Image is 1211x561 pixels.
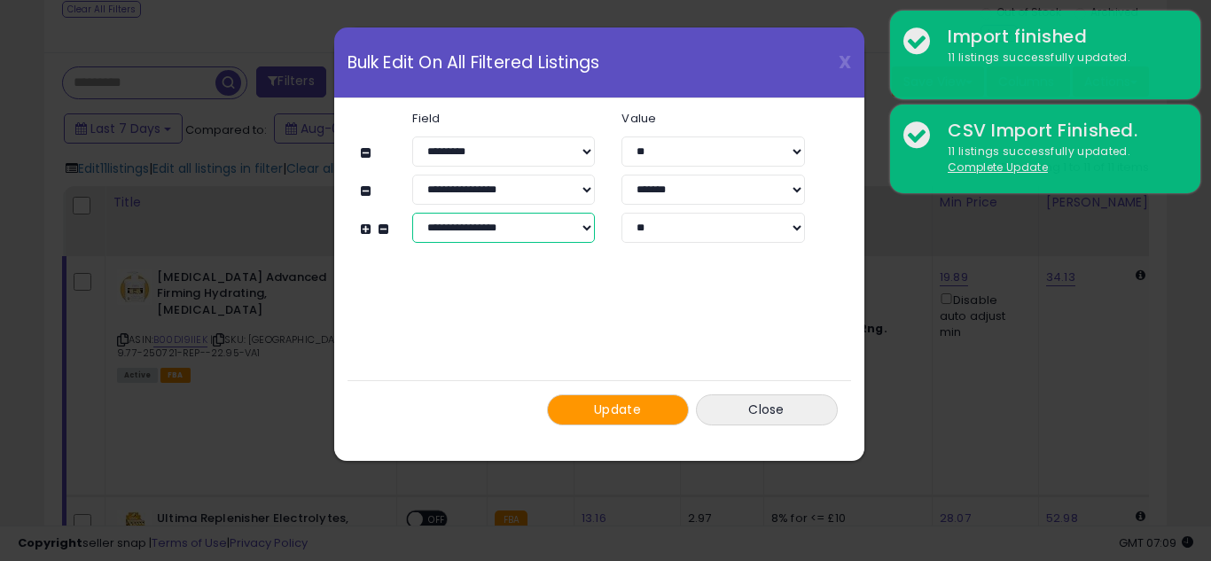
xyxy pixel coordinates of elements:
[696,394,838,425] button: Close
[399,113,608,124] label: Field
[348,54,600,71] span: Bulk Edit On All Filtered Listings
[934,50,1187,66] div: 11 listings successfully updated.
[839,50,851,74] span: X
[608,113,817,124] label: Value
[594,401,641,418] span: Update
[948,160,1048,175] u: Complete Update
[934,144,1187,176] div: 11 listings successfully updated.
[934,118,1187,144] div: CSV Import Finished.
[934,24,1187,50] div: Import finished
